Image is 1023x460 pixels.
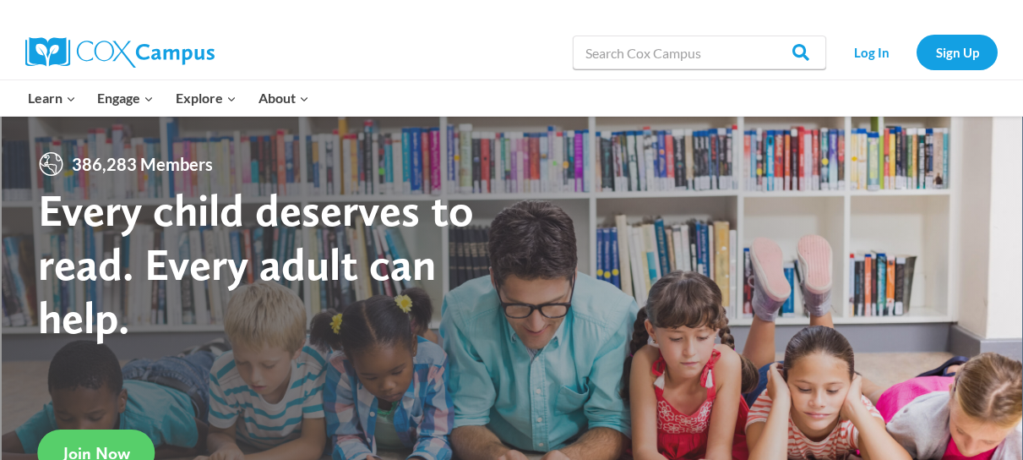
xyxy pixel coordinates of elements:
span: Engage [97,87,154,109]
span: Explore [176,87,237,109]
nav: Secondary Navigation [835,35,998,69]
a: Log In [835,35,908,69]
a: Sign Up [917,35,998,69]
img: Cox Campus [25,37,215,68]
nav: Primary Navigation [17,80,319,116]
span: Learn [28,87,76,109]
span: About [258,87,309,109]
input: Search Cox Campus [573,36,826,69]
